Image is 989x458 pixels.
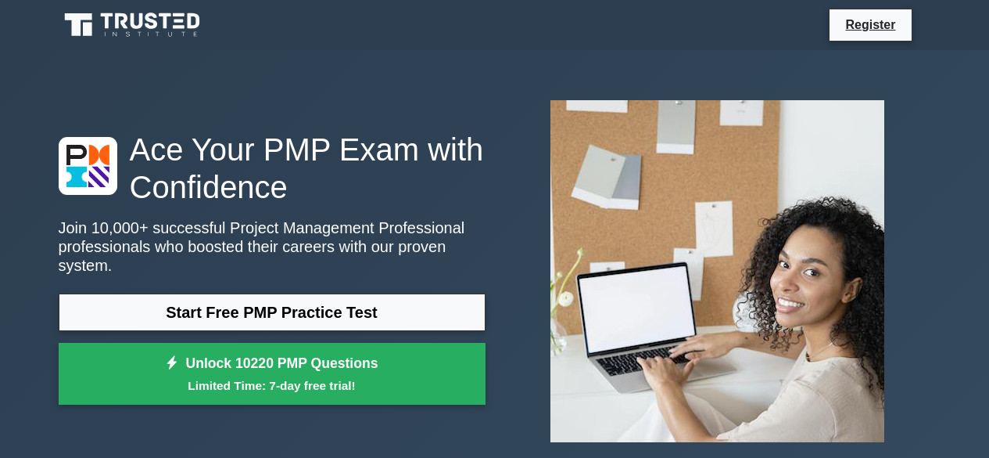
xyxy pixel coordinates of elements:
[78,377,466,395] small: Limited Time: 7-day free trial!
[59,131,486,206] h1: Ace Your PMP Exam with Confidence
[59,218,486,275] p: Join 10,000+ successful Project Management Professional professionals who boosted their careers w...
[836,15,905,34] a: Register
[59,294,486,331] a: Start Free PMP Practice Test
[59,343,486,406] a: Unlock 10220 PMP QuestionsLimited Time: 7-day free trial!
